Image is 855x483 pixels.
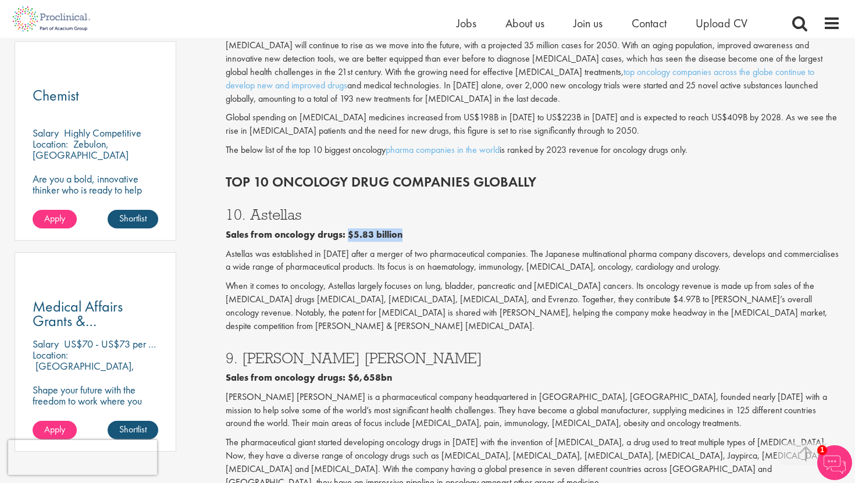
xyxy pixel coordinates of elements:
span: Location: [33,348,68,362]
a: Apply [33,421,77,439]
h3: 9. [PERSON_NAME] [PERSON_NAME] [226,350,841,366]
a: Upload CV [696,16,747,31]
a: Shortlist [108,210,158,228]
img: Chatbot [817,445,852,480]
a: Shortlist [108,421,158,439]
b: Sales from oncology drugs: $6,658bn [226,371,392,384]
span: Chemist [33,85,79,105]
a: pharma companies in the world [386,144,500,156]
p: Shape your future with the freedom to work where you thrive! Join our client with this fully remo... [33,384,158,439]
p: US$70 - US$73 per hour [64,337,166,350]
p: [GEOGRAPHIC_DATA], [GEOGRAPHIC_DATA] [33,359,134,384]
span: Location: [33,137,68,151]
p: Zebulon, [GEOGRAPHIC_DATA] [33,137,129,162]
p: The below list of the top 10 biggest oncology is ranked by 2023 revenue for oncology drugs only. [226,144,841,157]
a: Chemist [33,88,158,103]
span: Salary [33,337,59,350]
span: Medical Affairs Grants & Sponsorship [33,296,123,345]
p: When it comes to oncology, Astellas largely focuses on lung, bladder, pancreatic and [MEDICAL_DAT... [226,280,841,332]
p: Astellas was established in [DATE] after a merger of two pharmaceutical companies. The Japanese m... [226,248,841,274]
a: Medical Affairs Grants & Sponsorship [33,299,158,328]
p: In [DATE], there were an estimated 20 million new [MEDICAL_DATA] cases worldwide. Researchers hav... [226,26,841,105]
h2: Top 10 Oncology drug companies globally [226,174,841,189]
a: Contact [632,16,667,31]
a: top oncology companies across the globe continue to develop new and improved drugs [226,66,814,91]
a: Join us [573,16,603,31]
p: Highly Competitive [64,126,141,139]
span: 1 [817,445,827,455]
iframe: reCAPTCHA [8,440,157,475]
p: [PERSON_NAME] [PERSON_NAME] is a pharmaceutical company headquartered in [GEOGRAPHIC_DATA], [GEOG... [226,391,841,431]
a: Apply [33,210,77,228]
span: Salary [33,126,59,139]
a: Jobs [457,16,476,31]
p: Are you a bold, innovative thinker who is ready to help push the boundaries of science and make a... [33,173,158,228]
span: Apply [44,212,65,224]
span: Apply [44,423,65,435]
b: Sales from oncology drugs: $5.83 billion [226,228,402,241]
p: Global spending on [MEDICAL_DATA] medicines increased from US$198B in [DATE] to US$223B in [DATE]... [226,111,841,138]
h3: 10. Astellas [226,207,841,222]
a: About us [505,16,544,31]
